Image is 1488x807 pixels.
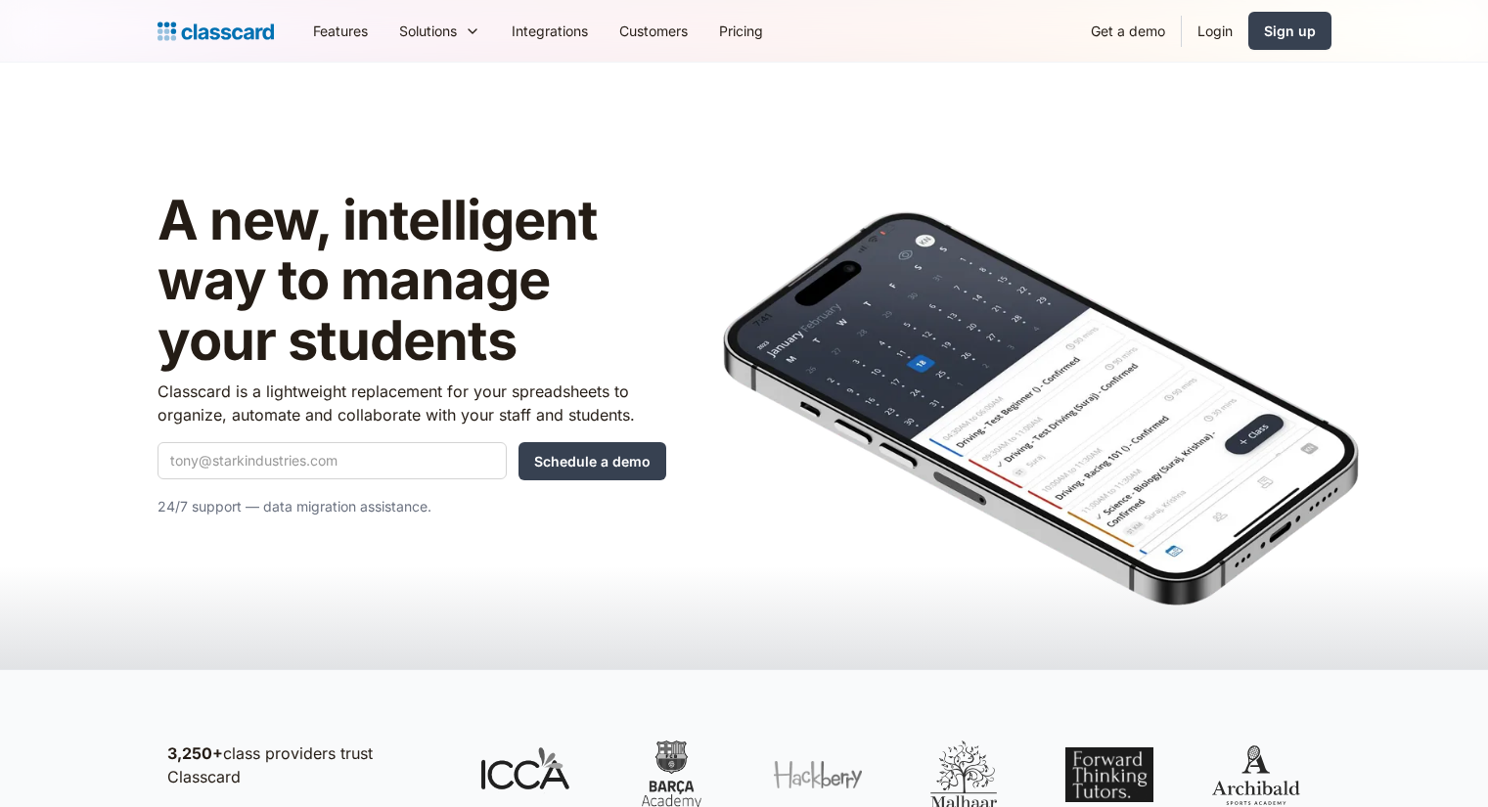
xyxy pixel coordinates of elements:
[158,18,274,45] a: Logo
[1264,21,1316,41] div: Sign up
[167,743,223,763] strong: 3,250+
[297,9,383,53] a: Features
[158,495,666,518] p: 24/7 support — data migration assistance.
[1248,12,1331,50] a: Sign up
[604,9,703,53] a: Customers
[158,380,666,426] p: Classcard is a lightweight replacement for your spreadsheets to organize, automate and collaborat...
[703,9,779,53] a: Pricing
[399,21,457,41] div: Solutions
[158,442,507,479] input: tony@starkindustries.com
[519,442,666,480] input: Schedule a demo
[167,741,441,788] p: class providers trust Classcard
[158,191,666,372] h1: A new, intelligent way to manage your students
[1075,9,1181,53] a: Get a demo
[1182,9,1248,53] a: Login
[383,9,496,53] div: Solutions
[158,442,666,480] form: Quick Demo Form
[496,9,604,53] a: Integrations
